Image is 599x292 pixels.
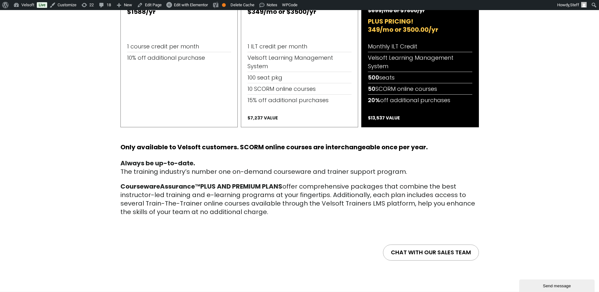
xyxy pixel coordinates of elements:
p: The training industry’s number one on-demand courseware and trainer support program. [120,159,479,176]
span: Steff [570,3,579,7]
span: 50 [368,85,375,93]
span: Edit with Elementor [174,3,208,7]
li: Velsoft Learning Management System [368,52,472,72]
a: Live [37,2,47,8]
li: Monthly ILT Credit [368,41,472,52]
font: TM [195,183,200,188]
span: CHAT WITH OUR SALES TEAM [391,248,471,257]
h2: PLUS PRICING! 349/mo or 3500.00/yr [368,17,472,34]
strong: CoursewareAssurance PLUS AND PREMIUM PLANS [120,182,282,191]
h2: $13,537 VALUE [368,115,472,121]
li: off additional purchases [368,95,472,106]
li: 1 course credit per month [127,41,231,52]
div: OK [222,3,226,7]
li: seats [368,72,472,83]
div: offer comprehensive packages that combine the best instructor-led training and e-learning program... [120,182,479,216]
a: CHAT WITH OUR SALES TEAM [383,245,479,261]
h2: $7,237 VALUE [247,115,352,121]
li: Velsoft Learning Management System [247,52,352,72]
li: 100 seat pkg [247,72,352,83]
h2: $1588/yr [127,8,231,16]
li: SCORM online courses [368,83,472,95]
span: 20% [368,96,380,104]
span: 500 [368,74,379,81]
iframe: chat widget [519,278,596,292]
li: 10 SCORM online courses [247,83,352,95]
li: 1 ILT credit per month [247,41,352,52]
h2: $349/mo or $3500/yr [247,8,352,16]
li: 10% off additional purchase [127,52,231,63]
li: 15% off additional purchases [247,95,352,106]
h2: Only available to Velsoft customers. SCORM online courses are interchangeable once per year. [120,143,479,151]
h2: $699/mo or $7800/yr [368,8,472,14]
strong: Always be up-to-date. [120,159,195,168]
